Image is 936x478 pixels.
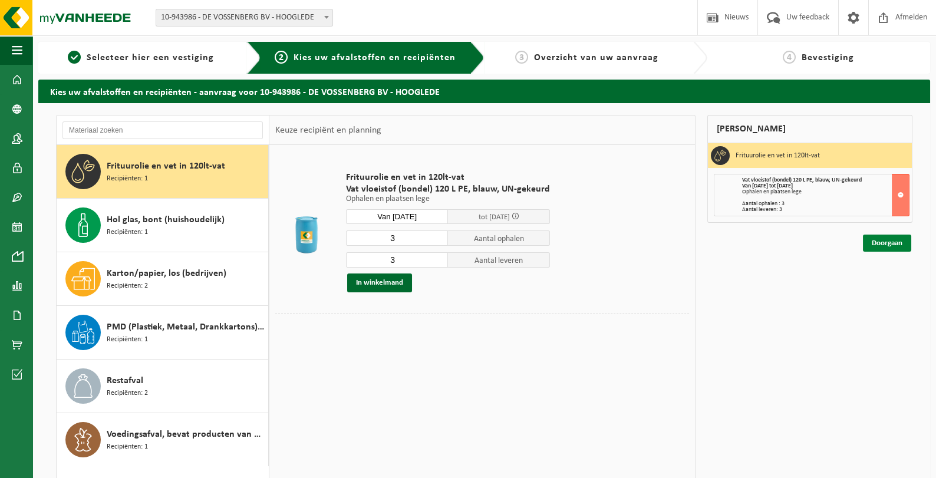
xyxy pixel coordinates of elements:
[107,334,148,345] span: Recipiënten: 1
[38,80,930,103] h2: Kies uw afvalstoffen en recipiënten - aanvraag voor 10-943986 - DE VOSSENBERG BV - HOOGLEDE
[515,51,528,64] span: 3
[57,252,269,306] button: Karton/papier, los (bedrijven) Recipiënten: 2
[57,199,269,252] button: Hol glas, bont (huishoudelijk) Recipiënten: 1
[57,306,269,360] button: PMD (Plastiek, Metaal, Drankkartons) (bedrijven) Recipiënten: 1
[57,360,269,413] button: Restafval Recipiënten: 2
[57,145,269,199] button: Frituurolie en vet in 120lt-vat Recipiënten: 1
[346,172,550,183] span: Frituurolie en vet in 120lt-vat
[742,183,793,189] strong: Van [DATE] tot [DATE]
[68,51,81,64] span: 1
[107,427,265,441] span: Voedingsafval, bevat producten van dierlijke oorsprong, onverpakt, categorie 3
[742,207,909,213] div: Aantal leveren: 3
[742,177,862,183] span: Vat vloeistof (bondel) 120 L PE, blauw, UN-gekeurd
[107,227,148,238] span: Recipiënten: 1
[479,213,510,221] span: tot [DATE]
[742,189,909,195] div: Ophalen en plaatsen lege
[783,51,796,64] span: 4
[863,235,911,252] a: Doorgaan
[736,146,820,165] h3: Frituurolie en vet in 120lt-vat
[57,413,269,466] button: Voedingsafval, bevat producten van dierlijke oorsprong, onverpakt, categorie 3 Recipiënten: 1
[44,51,238,65] a: 1Selecteer hier een vestiging
[107,374,143,388] span: Restafval
[347,273,412,292] button: In winkelmand
[107,320,265,334] span: PMD (Plastiek, Metaal, Drankkartons) (bedrijven)
[107,266,226,281] span: Karton/papier, los (bedrijven)
[62,121,263,139] input: Materiaal zoeken
[448,252,550,268] span: Aantal leveren
[156,9,333,27] span: 10-943986 - DE VOSSENBERG BV - HOOGLEDE
[534,53,658,62] span: Overzicht van uw aanvraag
[107,173,148,184] span: Recipiënten: 1
[707,115,912,143] div: [PERSON_NAME]
[107,441,148,453] span: Recipiënten: 1
[346,183,550,195] span: Vat vloeistof (bondel) 120 L PE, blauw, UN-gekeurd
[107,281,148,292] span: Recipiënten: 2
[294,53,456,62] span: Kies uw afvalstoffen en recipiënten
[107,159,225,173] span: Frituurolie en vet in 120lt-vat
[269,116,387,145] div: Keuze recipiënt en planning
[346,195,550,203] p: Ophalen en plaatsen lege
[802,53,854,62] span: Bevestiging
[107,388,148,399] span: Recipiënten: 2
[156,9,332,26] span: 10-943986 - DE VOSSENBERG BV - HOOGLEDE
[107,213,225,227] span: Hol glas, bont (huishoudelijk)
[87,53,214,62] span: Selecteer hier een vestiging
[275,51,288,64] span: 2
[448,230,550,246] span: Aantal ophalen
[346,209,448,224] input: Selecteer datum
[742,201,909,207] div: Aantal ophalen : 3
